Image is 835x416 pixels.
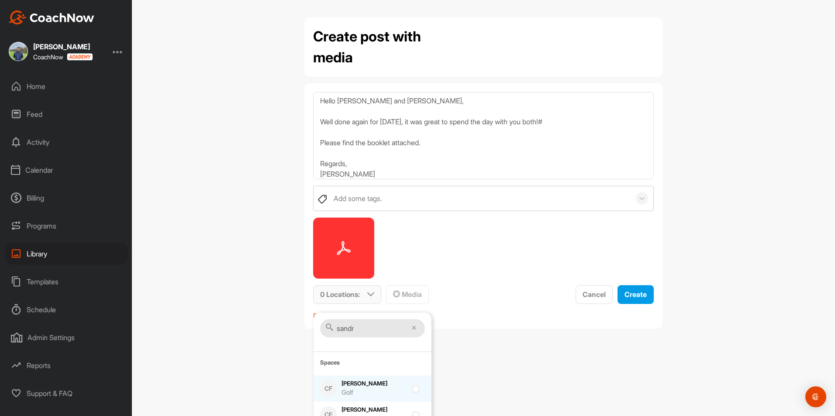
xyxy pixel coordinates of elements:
button: Media [386,285,429,304]
h2: Create post with media [313,26,431,68]
img: square_e7f01a7cdd3d5cba7fa3832a10add056.jpg [9,42,28,61]
div: Home [5,75,128,97]
img: CoachNow [9,10,94,24]
div: Feed [5,103,128,125]
div: Open Intercom Messenger [805,386,826,407]
span: Cancel [583,290,606,299]
div: Library [5,243,128,265]
div: Add some tags. [334,193,382,204]
label: Spaces [314,358,431,374]
span: Create [625,290,647,299]
div: Admin Settings [5,327,128,348]
div: Templates [5,271,128,293]
div: CF [320,380,337,397]
button: Cancel [576,285,613,304]
div: Reports [5,355,128,376]
div: Billing [5,187,128,209]
textarea: Hello [PERSON_NAME] and [PERSON_NAME], Well done again for [DATE], it was great to spend the day ... [313,92,654,179]
div: Activity [5,131,128,153]
div: [PERSON_NAME] [33,43,93,50]
div: Golf [342,388,407,398]
span: Media [393,290,422,299]
div: Programs [5,215,128,237]
input: Search Lists [320,319,425,338]
p: 0 Locations : [320,289,360,300]
div: Calendar [5,159,128,181]
img: media [313,218,374,279]
button: Create [618,285,654,304]
p: Please select a location [313,311,654,320]
img: CoachNow acadmey [67,53,93,61]
div: Support & FAQ [5,382,128,404]
div: [PERSON_NAME] [342,379,407,398]
div: CoachNow [33,53,93,61]
div: Schedule [5,299,128,321]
